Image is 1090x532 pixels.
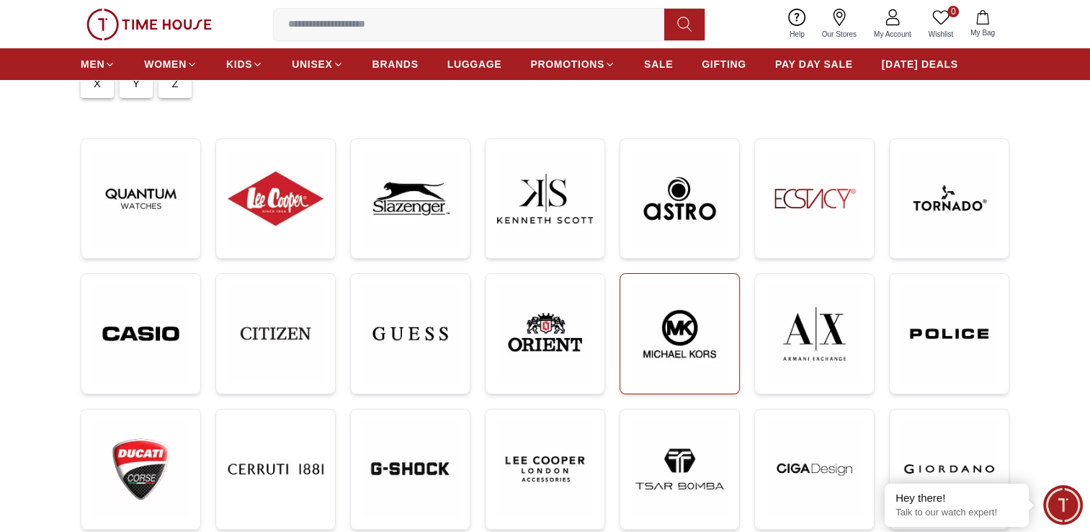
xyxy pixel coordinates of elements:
a: SALE [644,51,673,77]
a: UNISEX [292,51,343,77]
span: SALE [644,57,673,71]
span: KIDS [226,57,252,71]
img: ... [362,421,458,517]
span: GIFTING [702,57,746,71]
a: PAY DAY SALE [775,51,853,77]
img: ... [228,285,323,381]
span: BRANDS [372,57,419,71]
span: PAY DAY SALE [775,57,853,71]
a: LUGGAGE [447,51,502,77]
div: Hey there! [895,491,1018,505]
img: ... [93,285,189,382]
span: Wishlist [923,29,959,40]
a: WOMEN [144,51,197,77]
img: ... [767,285,862,382]
span: Help [784,29,810,40]
span: [DATE] DEALS [882,57,958,71]
img: ... [901,421,997,517]
a: PROMOTIONS [530,51,615,77]
img: ... [767,421,862,517]
span: My Account [868,29,917,40]
img: ... [86,9,212,40]
img: ... [632,285,728,382]
span: Our Stores [816,29,862,40]
a: Our Stores [813,6,865,43]
img: ... [632,421,728,517]
img: ... [228,151,323,247]
a: MEN [81,51,115,77]
span: My Bag [965,27,1001,38]
img: ... [767,151,862,247]
span: LUGGAGE [447,57,502,71]
span: PROMOTIONS [530,57,604,71]
img: ... [901,285,997,382]
span: 0 [947,6,959,17]
p: Y [133,76,140,91]
a: Help [781,6,813,43]
img: ... [497,151,593,247]
img: ... [362,151,458,247]
img: ... [632,151,728,247]
img: ... [497,421,593,517]
a: 0Wishlist [920,6,962,43]
a: [DATE] DEALS [882,51,958,77]
img: ... [497,285,593,382]
p: X [94,76,101,91]
span: UNISEX [292,57,332,71]
p: Talk to our watch expert! [895,507,1018,519]
p: Z [172,76,179,91]
img: ... [93,421,189,518]
div: Chat Widget [1043,485,1083,525]
img: ... [901,151,997,247]
span: WOMEN [144,57,187,71]
img: ... [228,421,323,517]
a: KIDS [226,51,263,77]
a: GIFTING [702,51,746,77]
img: ... [93,151,189,247]
button: My Bag [962,7,1004,41]
a: BRANDS [372,51,419,77]
img: ... [362,285,458,382]
span: MEN [81,57,104,71]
